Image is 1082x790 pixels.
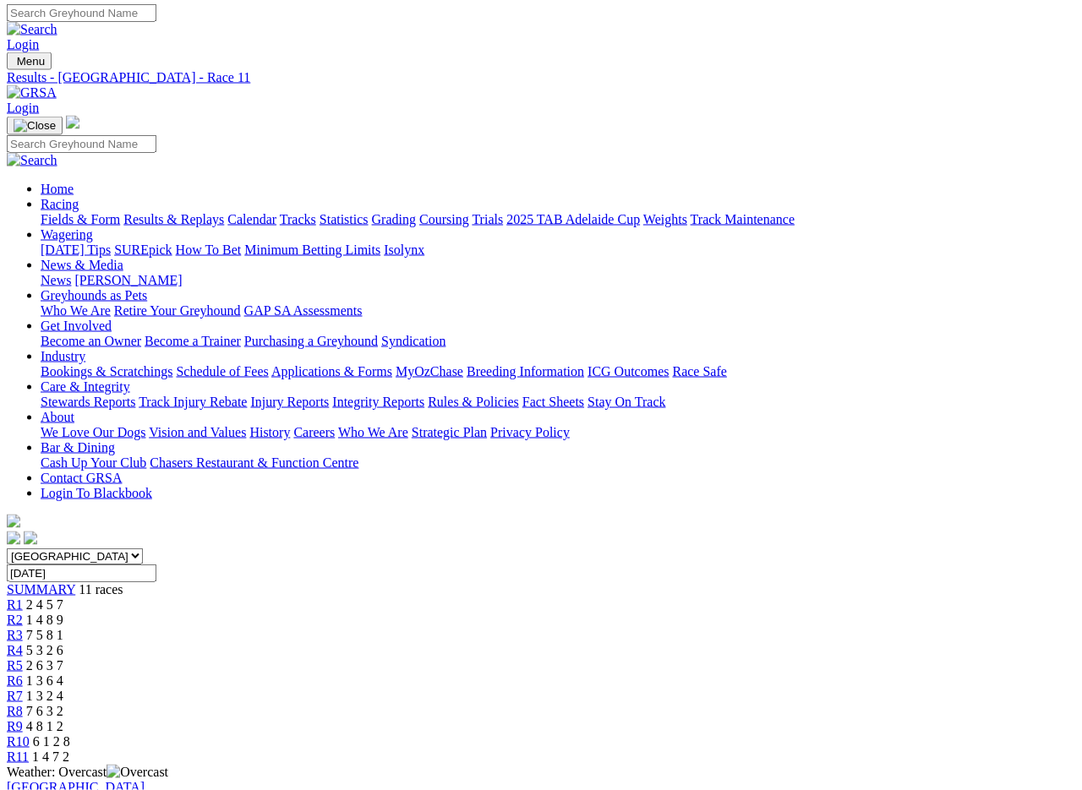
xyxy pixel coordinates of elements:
[7,70,1075,85] a: Results - [GEOGRAPHIC_DATA] - Race 11
[472,212,503,226] a: Trials
[26,628,63,642] span: 7 5 8 1
[26,597,63,612] span: 2 4 5 7
[244,303,363,318] a: GAP SA Assessments
[7,52,52,70] button: Toggle navigation
[32,749,69,764] span: 1 4 7 2
[7,22,57,37] img: Search
[41,303,111,318] a: Who We Are
[41,440,115,455] a: Bar & Dining
[381,334,445,348] a: Syndication
[41,364,172,379] a: Bookings & Scratchings
[41,258,123,272] a: News & Media
[7,734,30,749] a: R10
[26,689,63,703] span: 1 3 2 4
[41,486,152,500] a: Login To Blackbook
[7,4,156,22] input: Search
[26,643,63,657] span: 5 3 2 6
[338,425,408,439] a: Who We Are
[14,119,56,133] img: Close
[587,395,665,409] a: Stay On Track
[41,319,112,333] a: Get Involved
[17,55,45,68] span: Menu
[396,364,463,379] a: MyOzChase
[41,273,71,287] a: News
[79,582,123,597] span: 11 races
[7,673,23,688] a: R6
[372,212,416,226] a: Grading
[490,425,570,439] a: Privacy Policy
[149,425,246,439] a: Vision and Values
[41,227,93,242] a: Wagering
[41,288,147,302] a: Greyhounds as Pets
[7,658,23,673] a: R5
[7,704,23,718] a: R8
[26,613,63,627] span: 1 4 8 9
[227,212,276,226] a: Calendar
[522,395,584,409] a: Fact Sheets
[24,531,37,545] img: twitter.svg
[7,85,57,101] img: GRSA
[74,273,182,287] a: [PERSON_NAME]
[643,212,687,226] a: Weights
[66,116,79,129] img: logo-grsa-white.png
[7,564,156,582] input: Select date
[150,455,358,470] a: Chasers Restaurant & Function Centre
[250,395,329,409] a: Injury Reports
[7,582,75,597] span: SUMMARY
[7,643,23,657] a: R4
[41,395,135,409] a: Stewards Reports
[33,734,70,749] span: 6 1 2 8
[41,242,1075,258] div: Wagering
[506,212,640,226] a: 2025 TAB Adelaide Cup
[26,658,63,673] span: 2 6 3 7
[26,719,63,733] span: 4 8 1 2
[672,364,726,379] a: Race Safe
[7,117,63,135] button: Toggle navigation
[7,37,39,52] a: Login
[26,673,63,688] span: 1 3 6 4
[7,719,23,733] a: R9
[176,364,268,379] a: Schedule of Fees
[7,597,23,612] a: R1
[7,749,29,764] a: R11
[41,455,146,470] a: Cash Up Your Club
[412,425,487,439] a: Strategic Plan
[114,242,172,257] a: SUREpick
[7,531,20,545] img: facebook.svg
[467,364,584,379] a: Breeding Information
[244,242,380,257] a: Minimum Betting Limits
[41,425,145,439] a: We Love Our Dogs
[41,182,74,196] a: Home
[587,364,669,379] a: ICG Outcomes
[419,212,469,226] a: Coursing
[244,334,378,348] a: Purchasing a Greyhound
[41,242,111,257] a: [DATE] Tips
[145,334,241,348] a: Become a Trainer
[41,212,1075,227] div: Racing
[41,273,1075,288] div: News & Media
[41,471,122,485] a: Contact GRSA
[7,613,23,627] a: R2
[7,101,39,115] a: Login
[320,212,369,226] a: Statistics
[176,242,242,257] a: How To Bet
[249,425,290,439] a: History
[691,212,795,226] a: Track Maintenance
[332,395,424,409] a: Integrity Reports
[139,395,247,409] a: Track Injury Rebate
[7,628,23,642] a: R3
[107,765,168,780] img: Overcast
[428,395,519,409] a: Rules & Policies
[7,135,156,153] input: Search
[293,425,335,439] a: Careers
[271,364,392,379] a: Applications & Forms
[41,410,74,424] a: About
